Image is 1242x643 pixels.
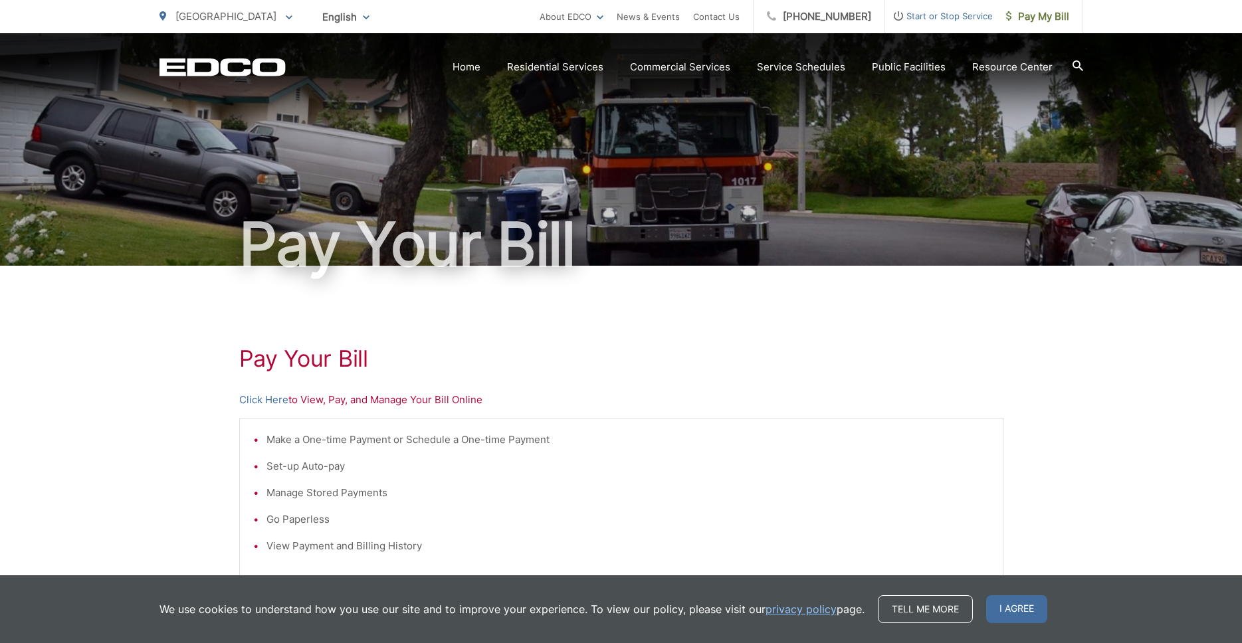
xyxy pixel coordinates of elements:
[757,59,845,75] a: Service Schedules
[159,58,286,76] a: EDCD logo. Return to the homepage.
[617,9,680,25] a: News & Events
[630,59,730,75] a: Commercial Services
[693,9,740,25] a: Contact Us
[766,601,837,617] a: privacy policy
[266,538,989,554] li: View Payment and Billing History
[507,59,603,75] a: Residential Services
[878,595,973,623] a: Tell me more
[986,595,1047,623] span: I agree
[266,485,989,501] li: Manage Stored Payments
[239,345,1003,372] h1: Pay Your Bill
[175,10,276,23] span: [GEOGRAPHIC_DATA]
[872,59,946,75] a: Public Facilities
[540,9,603,25] a: About EDCO
[253,574,989,590] p: * Requires a One-time Registration (or Online Account Set-up to Create Your Username and Password)
[266,458,989,474] li: Set-up Auto-pay
[159,211,1083,278] h1: Pay Your Bill
[239,392,288,408] a: Click Here
[453,59,480,75] a: Home
[972,59,1053,75] a: Resource Center
[266,432,989,448] li: Make a One-time Payment or Schedule a One-time Payment
[1006,9,1069,25] span: Pay My Bill
[239,392,1003,408] p: to View, Pay, and Manage Your Bill Online
[312,5,379,29] span: English
[159,601,865,617] p: We use cookies to understand how you use our site and to improve your experience. To view our pol...
[266,511,989,527] li: Go Paperless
